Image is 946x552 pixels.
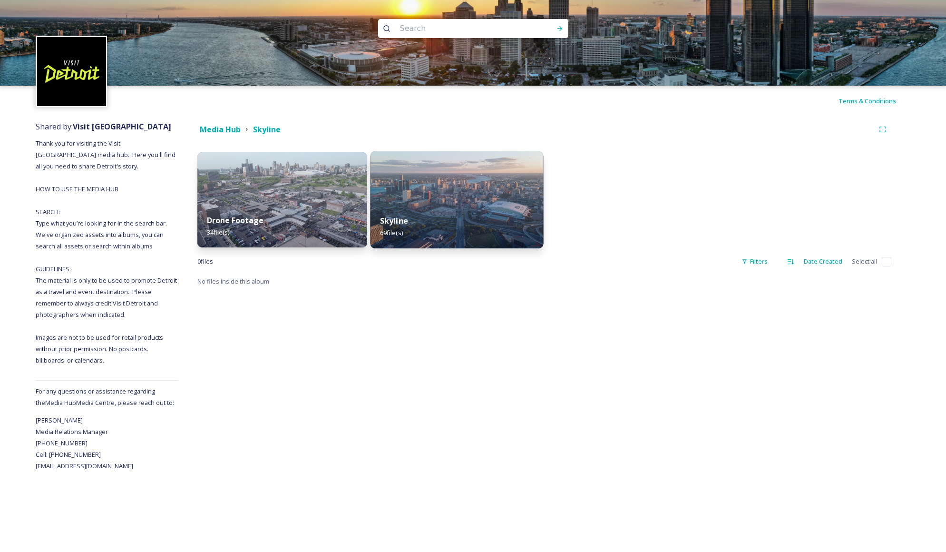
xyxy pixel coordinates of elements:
img: VISIT%20DETROIT%20LOGO%20-%20BLACK%20BACKGROUND.png [37,37,106,106]
strong: Media Hub [200,124,241,135]
span: 69 file(s) [380,228,403,237]
input: Search [395,18,526,39]
img: def2a28a-58a3-4210-861b-a08cb274e15c.jpg [197,152,367,247]
span: Terms & Conditions [839,97,896,105]
span: Shared by: [36,121,171,132]
strong: Drone Footage [207,215,263,226]
span: Select all [852,257,877,266]
img: 96fa55b3-48d1-4893-9052-c385f6f69521.jpg [371,151,544,248]
span: 34 file(s) [207,228,229,237]
strong: Visit [GEOGRAPHIC_DATA] [73,121,171,132]
span: For any questions or assistance regarding the Media Hub Media Centre, please reach out to: [36,387,174,407]
a: Terms & Conditions [839,95,910,107]
span: Thank you for visiting the Visit [GEOGRAPHIC_DATA] media hub. Here you'll find all you need to sh... [36,139,178,365]
span: No files inside this album [197,277,269,286]
span: 0 file s [197,257,213,266]
strong: Skyline [253,124,281,135]
span: [PERSON_NAME] Media Relations Manager [PHONE_NUMBER] Cell: [PHONE_NUMBER] [EMAIL_ADDRESS][DOMAIN_... [36,416,133,470]
div: Date Created [799,252,847,271]
div: Filters [737,252,772,271]
strong: Skyline [380,216,408,226]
